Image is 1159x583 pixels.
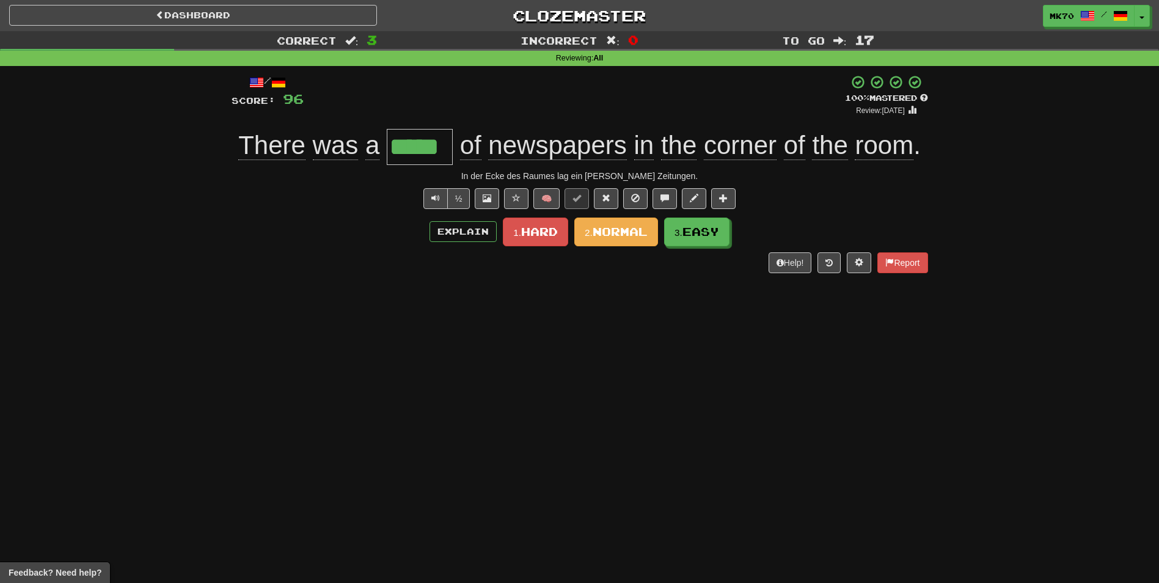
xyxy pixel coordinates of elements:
[367,32,377,47] span: 3
[521,34,598,46] span: Incorrect
[769,252,812,273] button: Help!
[812,131,847,160] span: the
[504,188,528,209] button: Favorite sentence (alt+f)
[574,218,658,246] button: 2.Normal
[1050,10,1074,21] span: MK70
[395,5,763,26] a: Clozemaster
[488,131,626,160] span: newspapers
[585,227,593,238] small: 2.
[634,131,654,160] span: in
[675,227,682,238] small: 3.
[594,188,618,209] button: Reset to 0% Mastered (alt+r)
[460,131,481,160] span: of
[521,225,558,238] span: Hard
[313,131,359,160] span: was
[664,218,729,246] button: 3.Easy
[782,34,825,46] span: To go
[238,131,305,160] span: There
[682,225,719,238] span: Easy
[623,188,648,209] button: Ignore sentence (alt+i)
[817,252,841,273] button: Round history (alt+y)
[232,170,928,182] div: In der Ecke des Raumes lag ein [PERSON_NAME] Zeitungen.
[855,32,874,47] span: 17
[283,91,304,106] span: 96
[475,188,499,209] button: Show image (alt+x)
[345,35,359,46] span: :
[232,95,276,106] span: Score:
[1043,5,1135,27] a: MK70 /
[513,227,521,238] small: 1.
[593,225,648,238] span: Normal
[661,131,696,160] span: the
[430,221,497,242] button: Explain
[423,188,448,209] button: Play sentence audio (ctl+space)
[533,188,560,209] button: 🧠
[1101,10,1107,18] span: /
[856,106,905,115] small: Review: [DATE]
[704,131,777,160] span: corner
[447,188,470,209] button: ½
[453,131,921,160] span: .
[711,188,736,209] button: Add to collection (alt+a)
[365,131,379,160] span: a
[682,188,706,209] button: Edit sentence (alt+d)
[845,93,869,103] span: 100 %
[606,35,620,46] span: :
[277,34,337,46] span: Correct
[845,93,928,104] div: Mastered
[784,131,805,160] span: of
[855,131,913,160] span: room
[653,188,677,209] button: Discuss sentence (alt+u)
[9,5,377,26] a: Dashboard
[877,252,927,273] button: Report
[628,32,638,47] span: 0
[833,35,847,46] span: :
[503,218,568,246] button: 1.Hard
[565,188,589,209] button: Set this sentence to 100% Mastered (alt+m)
[593,54,603,62] strong: All
[421,188,470,209] div: Text-to-speech controls
[9,566,101,579] span: Open feedback widget
[232,75,304,90] div: /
